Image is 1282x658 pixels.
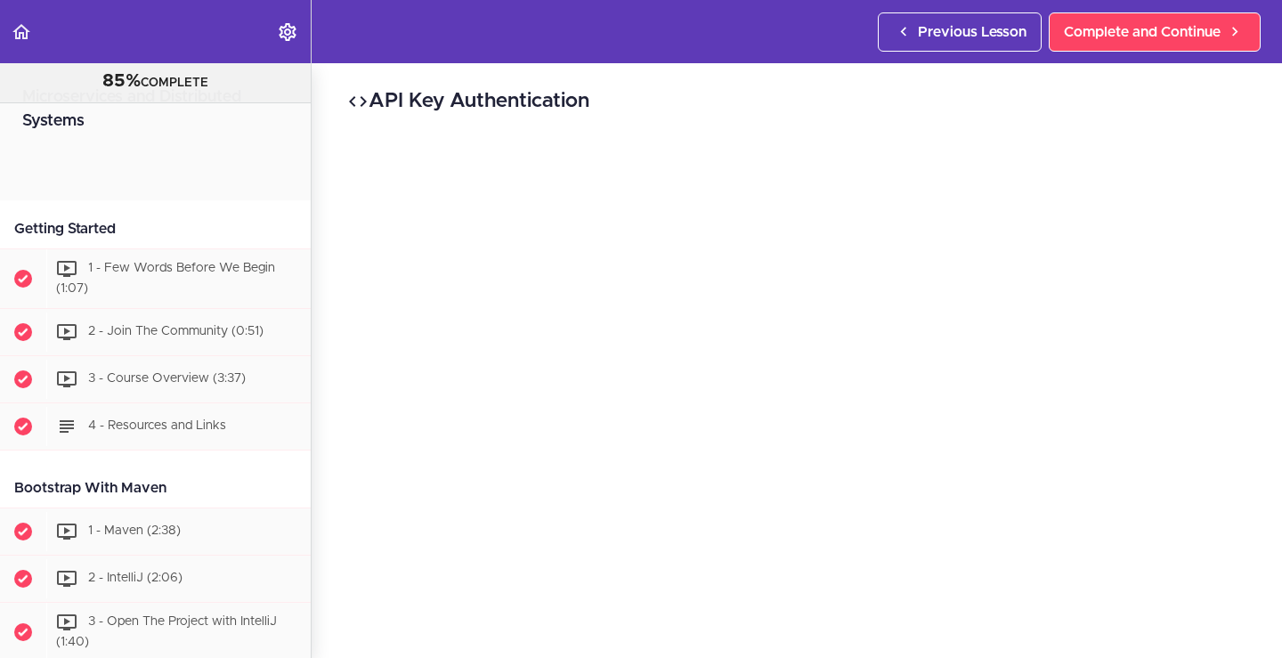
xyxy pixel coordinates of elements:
span: 2 - Join The Community (0:51) [88,325,264,337]
span: 85% [102,72,141,90]
span: Complete and Continue [1064,21,1221,43]
span: Previous Lesson [918,21,1026,43]
svg: Settings Menu [277,21,298,43]
span: 2 - IntelliJ (2:06) [88,572,183,584]
div: COMPLETE [22,70,288,93]
h2: API Key Authentication [347,86,1246,117]
a: Previous Lesson [878,12,1042,52]
span: 3 - Open The Project with IntelliJ (1:40) [56,615,277,648]
span: 4 - Resources and Links [88,419,226,432]
a: Complete and Continue [1049,12,1261,52]
span: 3 - Course Overview (3:37) [88,372,246,385]
span: 1 - Few Words Before We Begin (1:07) [56,262,275,295]
svg: Back to course curriculum [11,21,32,43]
span: 1 - Maven (2:38) [88,524,181,537]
